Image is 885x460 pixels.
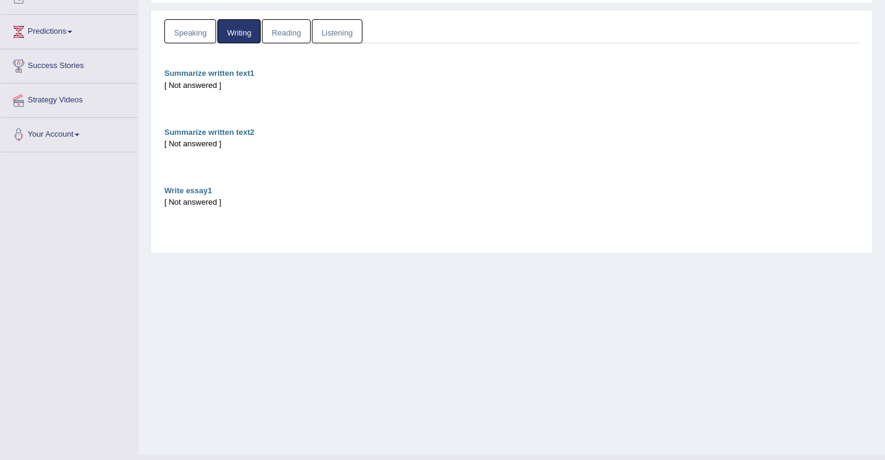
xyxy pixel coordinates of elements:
div: [ Not answered ] [164,138,859,149]
a: Listening [312,19,362,44]
a: Reading [262,19,310,44]
b: Write essay1 [164,186,212,195]
a: Writing [217,19,261,44]
b: Summarize written text1 [164,69,255,78]
a: Success Stories [1,49,138,79]
a: Predictions [1,15,138,45]
b: Summarize written text2 [164,128,255,137]
a: Your Account [1,118,138,148]
a: Strategy Videos [1,84,138,114]
div: [ Not answered ] [164,196,859,208]
a: Speaking [164,19,216,44]
div: [ Not answered ] [164,79,859,91]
